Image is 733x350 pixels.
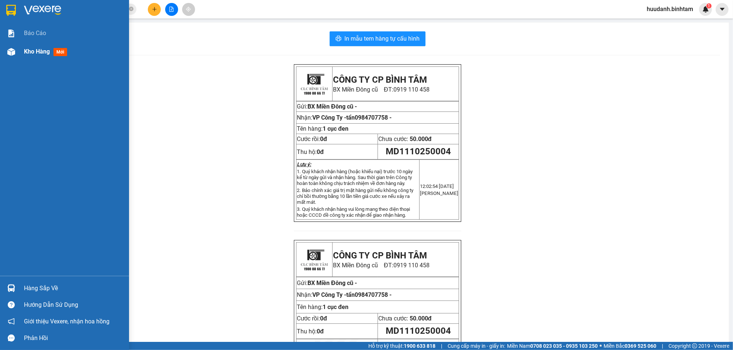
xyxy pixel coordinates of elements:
strong: Lưu ý: [297,161,311,167]
span: Nhận: [3,52,98,59]
button: printerIn mẫu tem hàng tự cấu hình [330,31,425,46]
button: aim [182,3,195,16]
strong: 0đ [317,328,324,335]
button: caret-down [716,3,729,16]
span: 0984707758 - [355,114,392,121]
span: close-circle [129,6,133,13]
strong: 0369 525 060 [625,343,656,349]
span: Hỗ trợ kỹ thuật: [368,342,435,350]
img: icon-new-feature [702,6,709,13]
span: 1 cục đen [323,303,348,310]
span: BX Miền Đông cũ ĐT: [333,262,430,269]
span: BX Miền Đông cũ - [308,279,357,286]
img: warehouse-icon [7,284,15,292]
img: logo [298,243,331,276]
span: 1 cục đen [323,125,348,132]
span: aim [186,7,191,12]
span: | [662,342,663,350]
span: plus [152,7,157,12]
span: | [441,342,442,350]
span: caret-down [719,6,726,13]
span: VP Công Ty - [312,291,392,298]
span: Miền Bắc [604,342,656,350]
span: 50.000đ [410,135,432,143]
span: tẩn [52,52,98,59]
span: BX Miền Đông cũ ĐT: [26,26,100,40]
span: 0đ [320,315,327,322]
div: Phản hồi [24,333,124,344]
span: Gửi: [3,42,14,49]
span: Gửi: [297,279,357,286]
span: notification [8,318,15,325]
span: close-circle [129,7,133,11]
span: Gửi: [297,103,308,110]
span: Chưa cước: [378,315,432,322]
strong: 1900 633 818 [404,343,435,349]
strong: CÔNG TY CP BÌNH TÂM [333,250,427,261]
span: Thu hộ: [297,148,324,155]
span: Tên hàng: [297,125,348,132]
img: logo [298,67,331,100]
strong: 0708 023 035 - 0935 103 250 [530,343,598,349]
span: Nhận: [297,114,392,121]
span: Tên hàng: [297,303,348,310]
span: 12:02:54 [DATE] [420,183,454,189]
span: Giới thiệu Vexere, nhận hoa hồng [24,317,110,326]
span: [PERSON_NAME] [420,191,458,196]
span: copyright [692,343,697,349]
button: file-add [165,3,178,16]
span: VP Công Ty - [312,114,392,121]
span: Cung cấp máy in - giấy in: [448,342,505,350]
div: Hướng dẫn sử dụng [24,299,124,310]
span: Thu hộ: [297,328,324,335]
span: question-circle [8,301,15,308]
strong: CÔNG TY CP BÌNH TÂM [26,4,100,25]
span: Cước rồi: [297,315,327,322]
sup: 1 [706,3,712,8]
span: Chưa cước: [378,135,432,143]
span: BX Miền Đông cũ ĐT: [333,86,430,93]
span: MD1110250004 [386,326,451,336]
strong: CÔNG TY CP BÌNH TÂM [333,75,427,85]
span: mới [53,48,67,56]
span: 0919 110 458 [393,262,430,269]
img: warehouse-icon [7,48,15,56]
span: Nhận: [297,291,392,298]
span: Kho hàng [24,48,50,55]
img: logo-vxr [6,5,16,16]
strong: 0đ [317,148,324,155]
span: 1. Quý khách nhận hàng (hoặc khiếu nại) trước 10 ngày kể từ ngày gửi và nhận hàng. Sau thời gian ... [297,169,413,186]
span: Cước rồi: [297,135,327,143]
span: 0984707758 - [355,291,392,298]
span: Miền Nam [507,342,598,350]
span: message [8,334,15,342]
div: Hàng sắp về [24,283,124,294]
span: huudanh.binhtam [641,4,699,14]
span: 3. Quý khách nhận hàng vui lòng mang theo điện thoại hoặc CCCD đề công ty xác nhận để giao nhận h... [297,206,410,218]
span: tẩn [346,291,392,298]
button: plus [148,3,161,16]
span: 0919 110 458 [26,26,100,40]
span: 0984707758 - [61,52,98,59]
span: Báo cáo [24,28,46,38]
span: 2. Bảo chính xác giá trị mặt hàng gửi nếu không công ty chỉ bồi thường bằng 10 lần tiền giá cước ... [297,188,413,205]
span: MD1110250004 [386,146,451,157]
span: file-add [169,7,174,12]
img: logo [3,6,25,39]
span: BX Miền Đông cũ - [308,103,357,110]
span: BX Miền Đông cũ - [14,42,63,49]
span: ⚪️ [600,344,602,347]
img: solution-icon [7,30,15,37]
span: tẩn [346,114,392,121]
span: In mẫu tem hàng tự cấu hình [344,34,420,43]
span: printer [336,35,341,42]
span: 50.000đ [410,315,432,322]
span: 0919 110 458 [393,86,430,93]
span: 1 [708,3,710,8]
span: 0đ [320,135,327,143]
span: VP Công Ty - [18,52,98,59]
